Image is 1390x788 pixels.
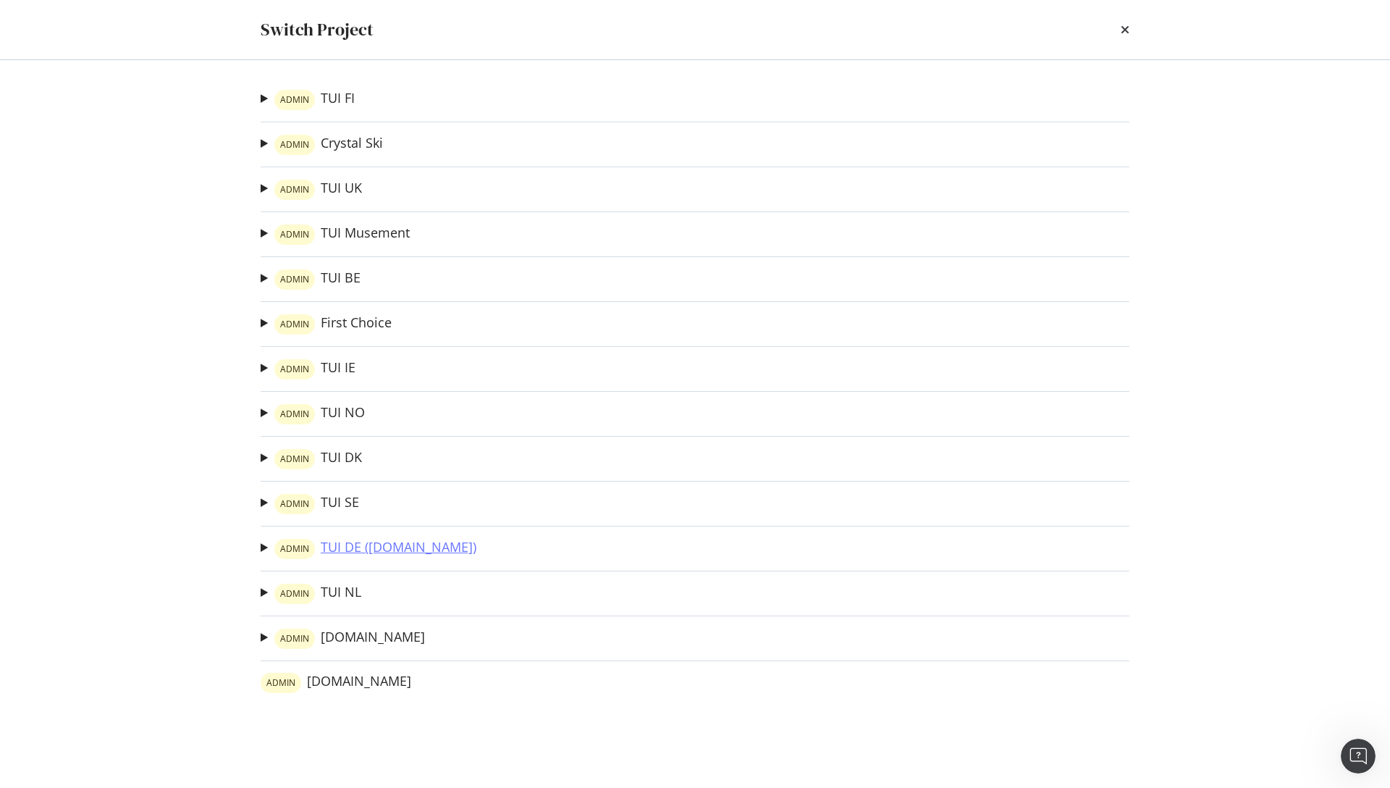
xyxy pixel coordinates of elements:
[274,494,315,514] div: warning label
[261,448,362,469] summary: warning labelTUI DK
[261,134,383,155] summary: warning labelCrystal Ski
[261,493,359,514] summary: warning labelTUI SE
[274,314,315,335] div: warning label
[280,365,309,374] span: ADMIN
[266,679,295,687] span: ADMIN
[280,230,309,239] span: ADMIN
[261,538,476,559] summary: warning labelTUI DE ([DOMAIN_NAME])
[261,628,425,649] summary: warning label[DOMAIN_NAME]
[274,269,361,290] a: warning labelTUI BE
[274,449,362,469] a: warning labelTUI DK
[274,359,315,380] div: warning label
[274,629,315,649] div: warning label
[280,275,309,284] span: ADMIN
[274,539,315,559] div: warning label
[261,359,355,380] summary: warning labelTUI IE
[261,403,365,424] summary: warning labelTUI NO
[280,410,309,419] span: ADMIN
[274,180,315,200] div: warning label
[274,404,315,424] div: warning label
[274,539,476,559] a: warning labelTUI DE ([DOMAIN_NAME])
[274,135,315,155] div: warning label
[274,90,315,110] div: warning label
[274,225,410,245] a: warning labelTUI Musement
[274,584,315,604] div: warning label
[274,494,359,514] a: warning labelTUI SE
[274,584,361,604] a: warning labelTUI NL
[261,17,374,42] div: Switch Project
[1341,739,1376,774] iframe: Intercom live chat
[261,673,301,693] div: warning label
[280,96,309,104] span: ADMIN
[280,545,309,553] span: ADMIN
[261,583,361,604] summary: warning labelTUI NL
[274,135,383,155] a: warning labelCrystal Ski
[280,590,309,598] span: ADMIN
[274,269,315,290] div: warning label
[274,359,355,380] a: warning labelTUI IE
[274,404,365,424] a: warning labelTUI NO
[274,629,425,649] a: warning label[DOMAIN_NAME]
[261,89,355,110] summary: warning labelTUI FI
[280,320,309,329] span: ADMIN
[274,90,355,110] a: warning labelTUI FI
[261,269,361,290] summary: warning labelTUI BE
[280,634,309,643] span: ADMIN
[274,225,315,245] div: warning label
[274,449,315,469] div: warning label
[261,673,411,693] a: warning label[DOMAIN_NAME]
[280,500,309,508] span: ADMIN
[280,185,309,194] span: ADMIN
[280,141,309,149] span: ADMIN
[261,314,392,335] summary: warning labelFirst Choice
[274,180,362,200] a: warning labelTUI UK
[261,179,362,200] summary: warning labelTUI UK
[280,455,309,464] span: ADMIN
[1121,17,1129,42] div: times
[261,224,410,245] summary: warning labelTUI Musement
[274,314,392,335] a: warning labelFirst Choice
